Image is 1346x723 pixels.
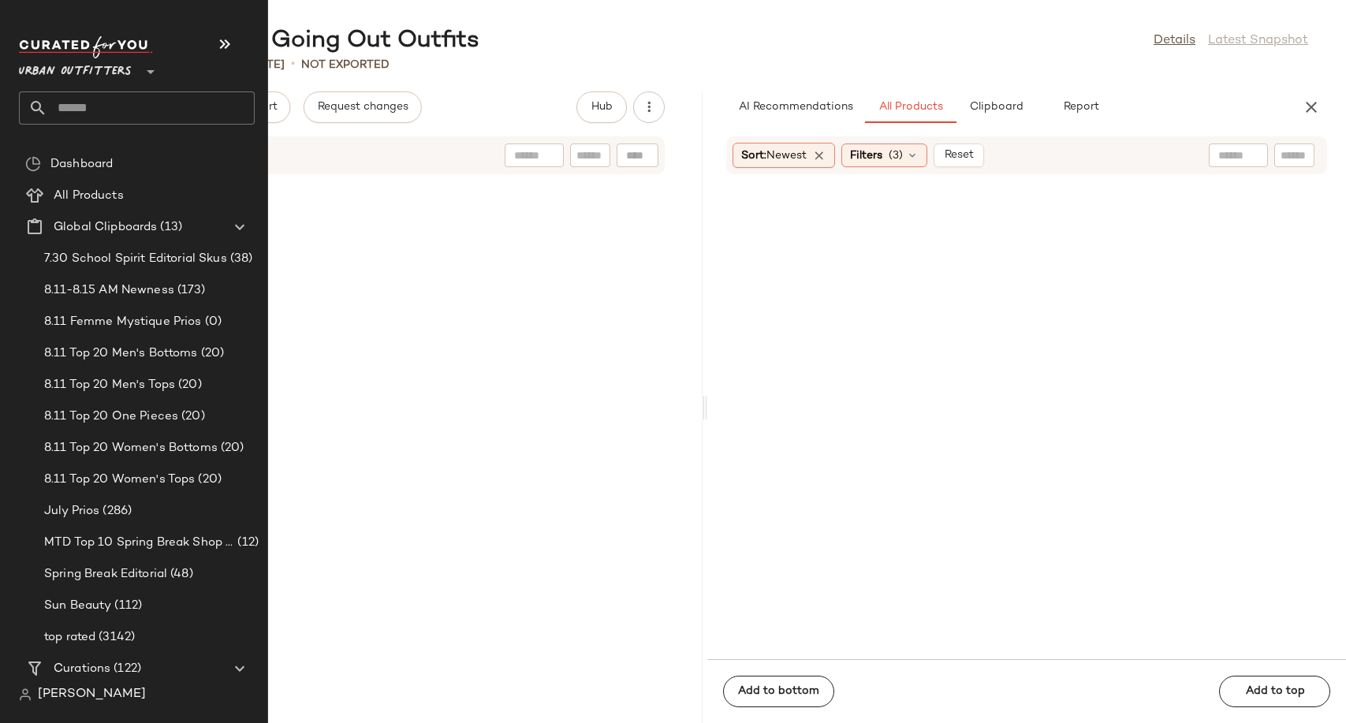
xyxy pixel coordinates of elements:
span: (20) [195,471,222,489]
img: svg%3e [25,156,41,172]
span: (20) [218,439,244,457]
span: July Prios [44,502,99,520]
span: (0) [202,313,222,331]
span: Sun Beauty [44,597,111,615]
span: Reset [944,149,974,162]
span: (48) [167,565,193,583]
span: 8.11-8.15 AM Newness [44,281,174,300]
span: AI Recommendations [737,101,852,114]
span: Newest [766,150,807,162]
span: Request changes [317,101,408,114]
span: Filters [850,147,882,164]
span: Sort: [741,147,807,164]
span: (20) [178,408,205,426]
span: Spring Break Editorial [44,565,167,583]
button: Hub [576,91,627,123]
span: Curations [54,660,110,678]
p: Not Exported [301,57,390,73]
span: Add to top [1244,685,1304,698]
span: • [291,55,295,74]
span: Report [1062,101,1098,114]
span: (286) [99,502,132,520]
span: (20) [198,345,225,363]
span: top rated [44,628,95,647]
span: Hub [590,101,612,114]
span: Urban Outfitters [19,54,132,82]
span: (38) [227,250,253,268]
a: Details [1154,32,1195,50]
span: (173) [174,281,206,300]
span: Dashboard [50,155,113,173]
span: Global Clipboards [54,218,157,237]
span: 8.11 Top 20 Men's Bottoms [44,345,198,363]
span: (20) [175,376,202,394]
span: All Products [54,187,124,205]
img: cfy_white_logo.C9jOOHJF.svg [19,36,153,58]
span: MTD Top 10 Spring Break Shop 4.1 [44,534,234,552]
span: 8.11 Top 20 Women's Bottoms [44,439,218,457]
span: [PERSON_NAME] [38,685,146,704]
span: 8.11 Top 20 Women's Tops [44,471,195,489]
button: Add to bottom [723,676,834,707]
button: Add to top [1219,676,1330,707]
div: Fall Hub: Fall Going Out Outfits [101,25,479,57]
span: (13) [157,218,182,237]
span: (12) [234,534,259,552]
span: 8.11 Top 20 Men's Tops [44,376,175,394]
span: Clipboard [968,101,1023,114]
span: All Products [878,101,942,114]
span: (112) [111,597,142,615]
img: svg%3e [19,688,32,701]
span: 8.11 Top 20 One Pieces [44,408,178,426]
span: (3) [889,147,903,164]
span: Add to bottom [737,685,819,698]
button: Reset [934,143,984,167]
span: 8.11 Femme Mystique Prios [44,313,202,331]
span: (3142) [95,628,135,647]
span: 7.30 School Spirit Editorial Skus [44,250,227,268]
button: Request changes [304,91,422,123]
span: (122) [110,660,141,678]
